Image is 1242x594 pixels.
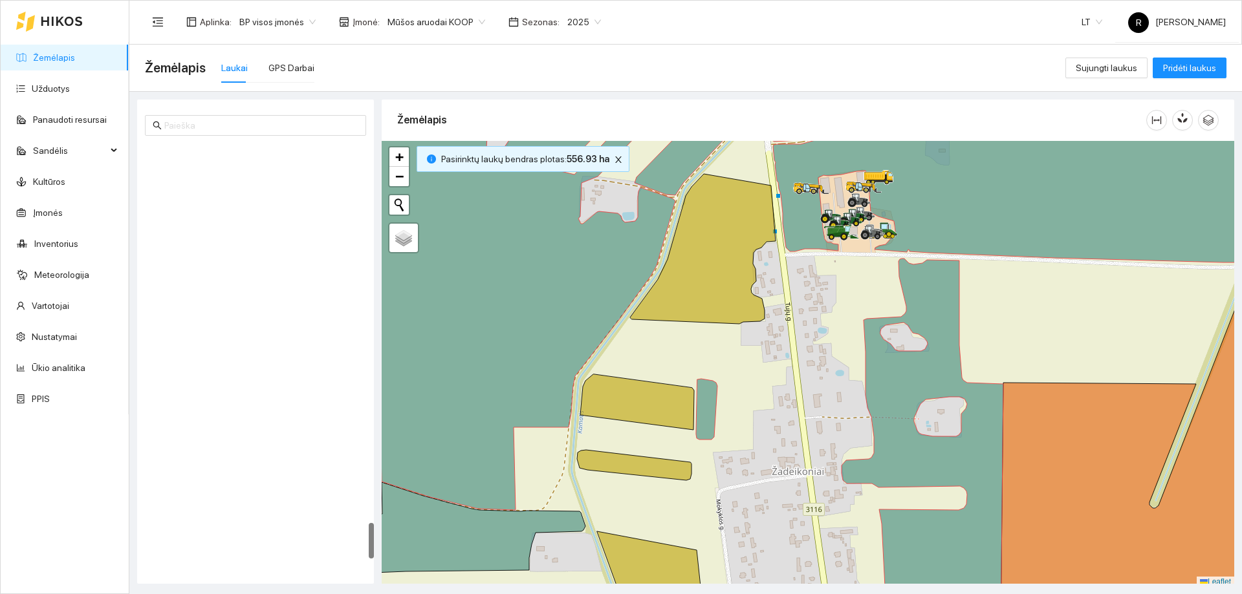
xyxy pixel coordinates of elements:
button: close [611,152,626,167]
b: 556.93 ha [567,154,609,164]
button: column-width [1146,110,1167,131]
input: Paieška [164,118,358,133]
a: Layers [389,224,418,252]
a: Zoom in [389,147,409,167]
span: BP visos įmonės [239,12,316,32]
span: − [395,168,404,184]
a: Užduotys [32,83,70,94]
span: search [153,121,162,130]
a: Nustatymai [32,332,77,342]
span: Sezonas : [522,15,560,29]
a: Vartotojai [32,301,69,311]
a: Inventorius [34,239,78,249]
span: column-width [1147,115,1166,125]
a: Pridėti laukus [1153,63,1226,73]
a: Kultūros [33,176,65,187]
span: Mūšos aruodai KOOP [387,12,485,32]
span: close [611,155,626,164]
div: Laukai [221,61,248,75]
button: Pridėti laukus [1153,58,1226,78]
span: [PERSON_NAME] [1128,17,1226,27]
div: GPS Darbai [268,61,314,75]
a: Įmonės [33,207,63,218]
a: PPIS [32,394,50,404]
a: Žemėlapis [33,52,75,63]
span: shop [339,17,349,27]
span: Įmonė : [353,15,380,29]
span: calendar [508,17,519,27]
button: menu-fold [145,9,171,35]
a: Ūkio analitika [32,363,85,373]
span: Žemėlapis [145,58,206,78]
a: Zoom out [389,167,409,186]
button: Initiate a new search [389,195,409,215]
span: R [1136,12,1142,33]
div: Žemėlapis [397,101,1146,138]
span: Sandėlis [33,138,107,164]
a: Leaflet [1200,577,1231,586]
a: Sujungti laukus [1065,63,1148,73]
button: Sujungti laukus [1065,58,1148,78]
span: Aplinka : [200,15,232,29]
span: menu-fold [152,16,164,28]
span: 2025 [567,12,601,32]
span: LT [1082,12,1102,32]
a: Panaudoti resursai [33,114,107,125]
span: info-circle [427,154,436,164]
span: + [395,149,404,165]
span: layout [186,17,197,27]
span: Sujungti laukus [1076,61,1137,75]
a: Meteorologija [34,270,89,280]
span: Pasirinktų laukų bendras plotas : [441,152,609,166]
span: Pridėti laukus [1163,61,1216,75]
